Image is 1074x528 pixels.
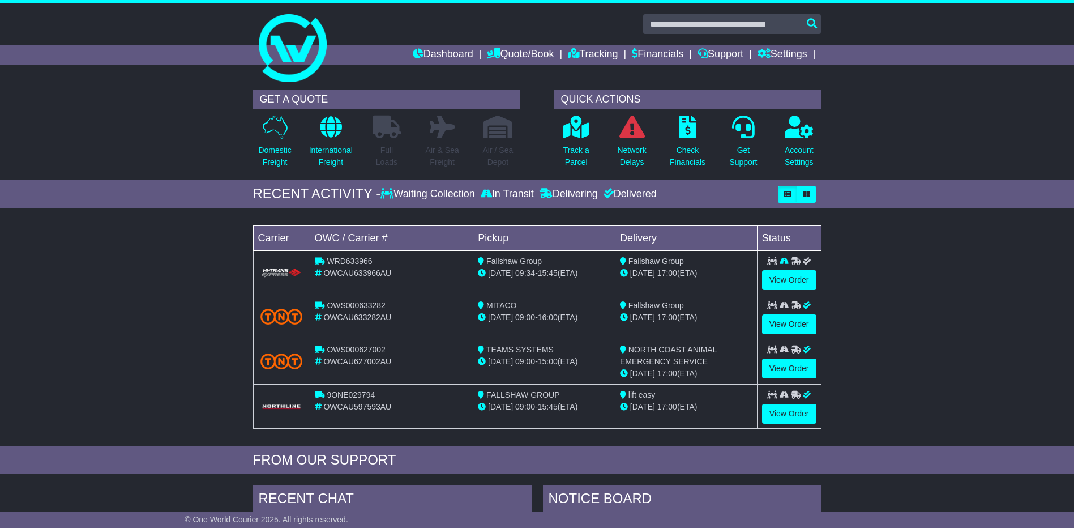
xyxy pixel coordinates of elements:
[630,269,655,278] span: [DATE]
[253,452,821,469] div: FROM OUR SUPPORT
[563,144,589,168] p: Track a Parcel
[729,144,757,168] p: Get Support
[538,313,558,322] span: 16:00
[620,267,752,279] div: (ETA)
[327,390,375,399] span: 9ONE029794
[260,354,303,369] img: TNT_Domestic.png
[260,403,303,410] img: GetCarrierServiceLogo
[630,369,655,378] span: [DATE]
[258,144,291,168] p: Domestic Freight
[620,368,752,380] div: (ETA)
[373,144,401,168] p: Full Loads
[657,369,677,378] span: 17:00
[323,313,391,322] span: OWCAU633282AU
[486,345,554,354] span: TEAMS SYSTEMS
[260,309,303,324] img: TNT_Domestic.png
[657,269,677,278] span: 17:00
[486,390,559,399] span: FALLSHAW GROUP
[327,301,386,310] span: OWS000633282
[762,314,816,334] a: View Order
[617,144,646,168] p: Network Delays
[323,269,391,278] span: OWCAU633966AU
[657,402,677,411] span: 17:00
[488,313,513,322] span: [DATE]
[762,404,816,424] a: View Order
[657,313,677,322] span: 17:00
[253,90,520,109] div: GET A QUOTE
[253,485,532,516] div: RECENT CHAT
[426,144,459,168] p: Air & Sea Freight
[478,267,610,279] div: - (ETA)
[488,357,513,366] span: [DATE]
[537,188,601,201] div: Delivering
[309,144,353,168] p: International Freight
[632,45,683,65] a: Financials
[628,257,684,266] span: Fallshaw Group
[620,401,752,413] div: (ETA)
[260,268,303,279] img: HiTrans.png
[487,45,554,65] a: Quote/Book
[486,301,516,310] span: MITACO
[515,269,535,278] span: 09:34
[620,312,752,323] div: (ETA)
[309,115,353,174] a: InternationalFreight
[486,257,542,266] span: Fallshaw Group
[617,115,647,174] a: NetworkDelays
[515,357,535,366] span: 09:00
[628,301,684,310] span: Fallshaw Group
[630,402,655,411] span: [DATE]
[785,144,814,168] p: Account Settings
[258,115,292,174] a: DomesticFreight
[762,270,816,290] a: View Order
[488,402,513,411] span: [DATE]
[327,345,386,354] span: OWS000627002
[538,357,558,366] span: 15:00
[601,188,657,201] div: Delivered
[762,359,816,378] a: View Order
[669,115,706,174] a: CheckFinancials
[478,356,610,368] div: - (ETA)
[628,390,655,399] span: lift easy
[380,188,477,201] div: Waiting Collection
[784,115,814,174] a: AccountSettings
[478,401,610,413] div: - (ETA)
[488,269,513,278] span: [DATE]
[253,225,310,250] td: Carrier
[323,357,391,366] span: OWCAU627002AU
[473,225,615,250] td: Pickup
[758,45,807,65] a: Settings
[670,144,705,168] p: Check Financials
[327,257,372,266] span: WRD633966
[757,225,821,250] td: Status
[538,402,558,411] span: 15:45
[615,225,757,250] td: Delivery
[538,269,558,278] span: 15:45
[483,144,514,168] p: Air / Sea Depot
[554,90,821,109] div: QUICK ACTIONS
[478,188,537,201] div: In Transit
[568,45,618,65] a: Tracking
[478,312,610,323] div: - (ETA)
[515,313,535,322] span: 09:00
[620,345,717,366] span: NORTH COAST ANIMAL EMERGENCY SERVICE
[413,45,473,65] a: Dashboard
[543,485,821,516] div: NOTICE BOARD
[698,45,743,65] a: Support
[630,313,655,322] span: [DATE]
[563,115,590,174] a: Track aParcel
[310,225,473,250] td: OWC / Carrier #
[323,402,391,411] span: OWCAU597593AU
[253,186,381,202] div: RECENT ACTIVITY -
[515,402,535,411] span: 09:00
[729,115,758,174] a: GetSupport
[185,515,348,524] span: © One World Courier 2025. All rights reserved.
